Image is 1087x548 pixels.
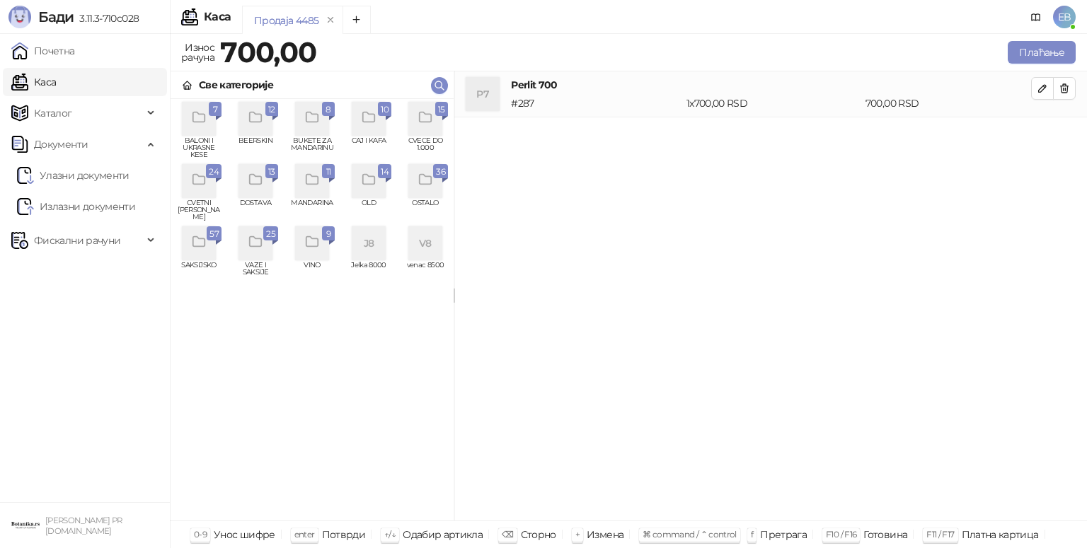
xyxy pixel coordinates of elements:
span: 24 [209,164,219,180]
span: 9 [325,226,332,242]
div: grid [171,99,454,520]
h4: Perlit 700 [511,77,1031,93]
span: Фискални рачуни [34,226,120,255]
span: f [751,529,753,540]
img: Logo [8,6,31,28]
span: 12 [268,102,275,117]
span: VAZE I SAKSIJE [233,262,278,283]
button: Add tab [343,6,371,34]
span: 13 [268,164,275,180]
a: Каса [11,68,56,96]
div: Претрага [760,525,807,544]
span: 3.11.3-710c028 [74,12,139,25]
span: CAJ I KAFA [346,137,391,158]
div: Измена [587,525,623,544]
div: Платна картица [962,525,1039,544]
div: Све категорије [199,77,273,93]
strong: 700,00 [220,35,316,69]
span: enter [294,529,315,540]
span: ↑/↓ [384,529,396,540]
span: DOSTAVA [233,199,278,221]
span: BALONI I UKRASNE KESE [176,137,222,158]
div: Каса [204,11,231,23]
a: Ulazni dokumentiУлазни документи [17,161,130,190]
span: VINO [289,262,335,283]
span: OLD [346,199,391,221]
div: Износ рачуна [178,38,217,66]
span: 36 [436,164,445,180]
span: BUKETE ZA MANDARINU [289,137,335,158]
button: remove [321,14,340,26]
span: 11 [325,164,332,180]
div: P7 [466,77,500,111]
div: Одабир артикла [403,525,483,544]
div: J8 [352,226,386,260]
span: Каталог [34,99,72,127]
div: # 287 [508,95,684,111]
span: 25 [266,226,275,242]
a: Почетна [11,37,75,65]
div: Сторно [521,525,556,544]
div: Готовина [863,525,907,544]
span: Бади [38,8,74,25]
span: ⌫ [502,529,513,540]
span: 10 [381,102,389,117]
span: MANDARINA [289,199,335,221]
div: 700,00 RSD [863,95,1034,111]
span: ⌘ command / ⌃ control [643,529,737,540]
span: Jelka 8000 [346,262,391,283]
span: 7 [212,102,219,117]
span: SAKSIJSKO [176,262,222,283]
span: 15 [438,102,445,117]
img: 64x64-companyLogo-0e2e8aaa-0bd2-431b-8613-6e3c65811325.png [11,511,40,540]
a: Документација [1025,6,1047,28]
a: Излазни документи [17,192,135,221]
span: EB [1053,6,1076,28]
span: CVETNI [PERSON_NAME] [176,199,222,221]
span: venac 8500 [403,262,448,283]
span: BEERSKIN [233,137,278,158]
button: Плаћање [1008,41,1076,64]
span: F10 / F16 [826,529,856,540]
span: 0-9 [194,529,207,540]
div: V8 [408,226,442,260]
div: Потврди [322,525,366,544]
span: 8 [325,102,332,117]
div: 1 x 700,00 RSD [684,95,863,111]
div: Унос шифре [214,525,275,544]
span: Документи [34,130,88,158]
span: 14 [381,164,389,180]
span: + [575,529,580,540]
span: F11 / F17 [926,529,954,540]
span: 57 [209,226,219,242]
small: [PERSON_NAME] PR [DOMAIN_NAME] [45,515,122,536]
span: CVECE DO 1.000 [403,137,448,158]
div: Продаја 4485 [254,13,318,28]
span: OSTALO [403,199,448,221]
